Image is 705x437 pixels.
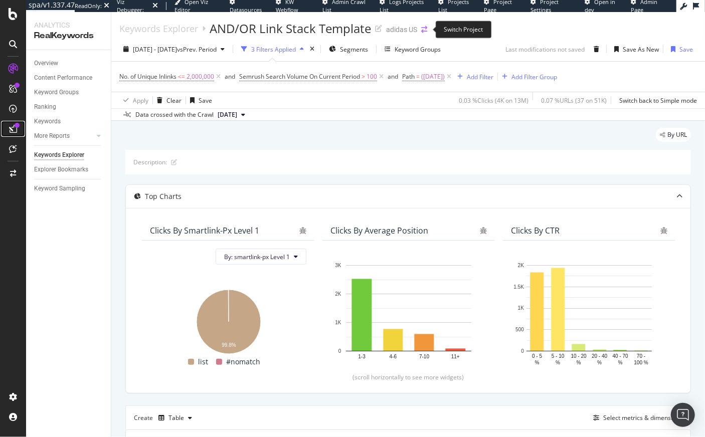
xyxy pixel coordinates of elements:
[218,110,237,119] span: 2024 Nov. 26th
[34,183,85,194] div: Keyword Sampling
[34,58,58,69] div: Overview
[34,131,70,141] div: More Reports
[386,25,417,35] div: adidas US
[335,291,341,297] text: 2K
[178,72,185,81] span: <=
[299,227,306,234] div: bug
[230,6,262,14] span: Datasources
[615,92,697,108] button: Switch back to Simple mode
[613,353,629,359] text: 40 - 70
[34,73,92,83] div: Content Performance
[239,72,360,81] span: Semrush Search Volume On Current Period
[34,131,94,141] a: More Reports
[597,360,602,365] text: %
[34,102,104,112] a: Ranking
[222,342,236,348] text: 99.8%
[637,353,645,359] text: 70 -
[251,45,296,54] div: 3 Filters Applied
[421,70,445,84] span: ([DATE])
[467,73,493,81] div: Add Filter
[34,20,103,30] div: Analytics
[619,96,697,105] div: Switch back to Simple mode
[402,72,415,81] span: Path
[511,226,560,236] div: Clicks By CTR
[224,253,290,261] span: By: smartlink-px Level 1
[150,226,259,236] div: Clicks By smartlink-px Level 1
[381,41,445,57] button: Keyword Groups
[451,354,460,359] text: 11+
[667,41,693,57] button: Save
[419,354,429,359] text: 7-10
[660,227,667,234] div: bug
[515,327,524,332] text: 500
[34,183,104,194] a: Keyword Sampling
[186,92,212,108] button: Save
[119,72,177,81] span: No. of Unique Inlinks
[237,41,308,57] button: 3 Filters Applied
[367,70,377,84] span: 100
[119,92,148,108] button: Apply
[556,360,560,365] text: %
[154,410,196,426] button: Table
[518,305,524,311] text: 1K
[210,20,371,37] div: AND/OR Link Stack Template
[138,372,678,381] div: (scroll horizontally to see more widgets)
[119,23,198,34] div: Keywords Explorer
[216,249,306,265] button: By: smartlink-px Level 1
[634,360,648,365] text: 100 %
[592,353,608,359] text: 20 - 40
[226,356,260,368] span: #nomatch
[623,45,659,54] div: Save As New
[168,415,184,421] div: Table
[436,21,492,38] div: Switch Project
[75,2,102,10] div: ReadOnly:
[150,284,306,356] svg: A chart.
[505,45,585,54] div: Last modifications not saved
[618,360,623,365] text: %
[198,356,208,368] span: list
[603,413,682,422] div: Select metrics & dimensions
[153,92,182,108] button: Clear
[135,110,214,119] div: Data crossed with the Crawl
[358,354,366,359] text: 1-3
[667,132,687,138] span: By URL
[133,45,177,54] span: [DATE] - [DATE]
[335,263,341,268] text: 3K
[34,116,104,127] a: Keywords
[362,72,365,81] span: >
[330,260,487,368] svg: A chart.
[511,260,667,368] div: A chart.
[459,96,528,105] div: 0.03 % Clicks ( 4K on 13M )
[338,348,341,354] text: 0
[177,45,217,54] span: vs Prev. Period
[388,72,398,81] button: and
[225,72,235,81] div: and
[214,109,249,121] button: [DATE]
[610,41,659,57] button: Save As New
[119,41,229,57] button: [DATE] - [DATE]vsPrev. Period
[308,44,316,54] div: times
[532,353,542,359] text: 0 - 5
[421,26,427,33] div: arrow-right-arrow-left
[34,87,104,98] a: Keyword Groups
[535,360,540,365] text: %
[511,73,557,81] div: Add Filter Group
[134,410,196,426] div: Create
[390,354,397,359] text: 4-6
[133,158,167,166] div: Description:
[577,360,581,365] text: %
[34,58,104,69] a: Overview
[589,412,682,424] button: Select metrics & dimensions
[480,227,487,234] div: bug
[34,150,84,160] div: Keywords Explorer
[325,41,372,57] button: Segments
[416,72,420,81] span: =
[34,164,104,175] a: Explorer Bookmarks
[656,128,691,142] div: legacy label
[679,45,693,54] div: Save
[34,150,104,160] a: Keywords Explorer
[34,102,56,112] div: Ranking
